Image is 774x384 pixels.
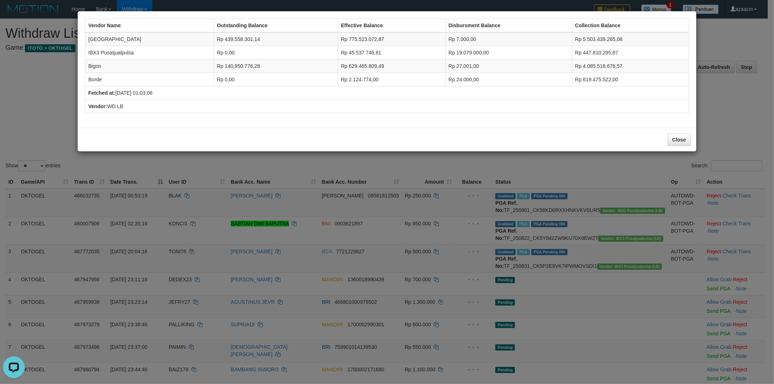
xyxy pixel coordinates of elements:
[446,19,572,33] th: Disbursment Balance
[85,46,214,60] td: IBX3 Pusatjualpulsa
[214,19,338,33] th: Outstanding Balance
[214,46,338,60] td: Rp 0,00
[338,73,445,86] td: Rp 2.124.774,00
[85,86,689,100] td: [DATE] 01:03:06
[338,32,445,46] td: Rp 775.523.072,87
[338,60,445,73] td: Rp 629.465.809,49
[88,90,115,96] b: Fetched at:
[572,19,689,33] th: Collection Balance
[446,60,572,73] td: Rp 27.001,00
[572,60,689,73] td: Rp 4.085.518.676,57
[214,60,338,73] td: Rp 140.950.776,28
[88,103,107,109] b: Vendor:
[446,46,572,60] td: Rp 19.079.000,00
[572,32,689,46] td: Rp 5.503.439.265,08
[85,19,214,33] th: Vendor Name
[338,19,445,33] th: Effective Balance
[85,100,689,113] td: WD LB
[446,73,572,86] td: Rp 24.000,00
[214,73,338,86] td: Rp 0,00
[446,32,572,46] td: Rp 7.000,00
[338,46,445,60] td: Rp 45.537.748,81
[85,32,214,46] td: [GEOGRAPHIC_DATA]
[572,73,689,86] td: Rp 619.475.522,00
[85,73,214,86] td: Borde
[85,60,214,73] td: Bigon
[668,134,691,146] button: Close
[214,32,338,46] td: Rp 439.558.301,14
[3,3,25,25] button: Open LiveChat chat widget
[572,46,689,60] td: Rp 447.810.295,87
